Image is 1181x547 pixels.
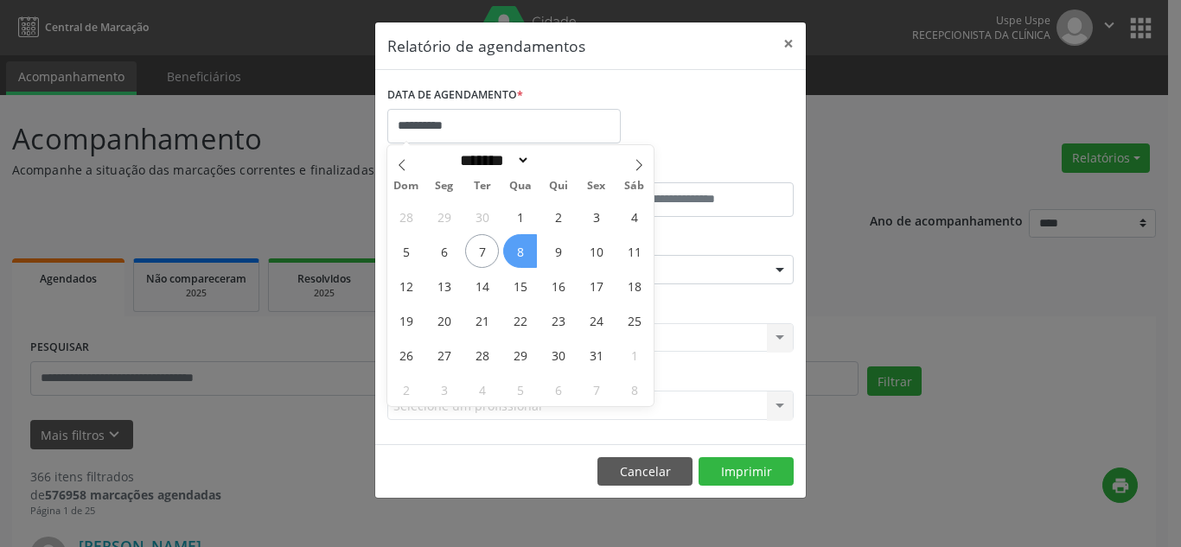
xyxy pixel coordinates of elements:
span: Outubro 11, 2025 [617,234,651,268]
span: Outubro 1, 2025 [503,200,537,233]
span: Novembro 3, 2025 [427,372,461,406]
span: Outubro 18, 2025 [617,269,651,302]
span: Seg [425,181,463,192]
span: Outubro 23, 2025 [541,303,575,337]
span: Outubro 9, 2025 [541,234,575,268]
span: Novembro 5, 2025 [503,372,537,406]
span: Novembro 7, 2025 [579,372,613,406]
span: Outubro 24, 2025 [579,303,613,337]
input: Year [530,151,587,169]
span: Outubro 26, 2025 [389,338,423,372]
button: Close [771,22,806,65]
span: Setembro 29, 2025 [427,200,461,233]
span: Outubro 22, 2025 [503,303,537,337]
span: Outubro 16, 2025 [541,269,575,302]
span: Dom [387,181,425,192]
span: Outubro 14, 2025 [465,269,499,302]
span: Setembro 28, 2025 [389,200,423,233]
span: Qui [539,181,578,192]
span: Sex [578,181,616,192]
span: Outubro 21, 2025 [465,303,499,337]
span: Outubro 20, 2025 [427,303,461,337]
span: Outubro 7, 2025 [465,234,499,268]
span: Outubro 25, 2025 [617,303,651,337]
span: Novembro 6, 2025 [541,372,575,406]
span: Outubro 29, 2025 [503,338,537,372]
h5: Relatório de agendamentos [387,35,585,57]
span: Outubro 28, 2025 [465,338,499,372]
span: Ter [463,181,501,192]
span: Outubro 5, 2025 [389,234,423,268]
button: Imprimir [699,457,794,487]
span: Outubro 6, 2025 [427,234,461,268]
span: Outubro 12, 2025 [389,269,423,302]
span: Novembro 8, 2025 [617,372,651,406]
span: Outubro 13, 2025 [427,269,461,302]
select: Month [454,151,530,169]
span: Outubro 27, 2025 [427,338,461,372]
span: Outubro 3, 2025 [579,200,613,233]
span: Novembro 1, 2025 [617,338,651,372]
span: Outubro 30, 2025 [541,338,575,372]
span: Novembro 2, 2025 [389,372,423,406]
button: Cancelar [597,457,693,487]
label: DATA DE AGENDAMENTO [387,82,523,109]
label: ATÉ [595,156,794,182]
span: Outubro 19, 2025 [389,303,423,337]
span: Novembro 4, 2025 [465,372,499,406]
span: Outubro 10, 2025 [579,234,613,268]
span: Outubro 8, 2025 [503,234,537,268]
span: Outubro 31, 2025 [579,338,613,372]
span: Outubro 15, 2025 [503,269,537,302]
span: Outubro 2, 2025 [541,200,575,233]
span: Qua [501,181,539,192]
span: Setembro 30, 2025 [465,200,499,233]
span: Sáb [616,181,654,192]
span: Outubro 17, 2025 [579,269,613,302]
span: Outubro 4, 2025 [617,200,651,233]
